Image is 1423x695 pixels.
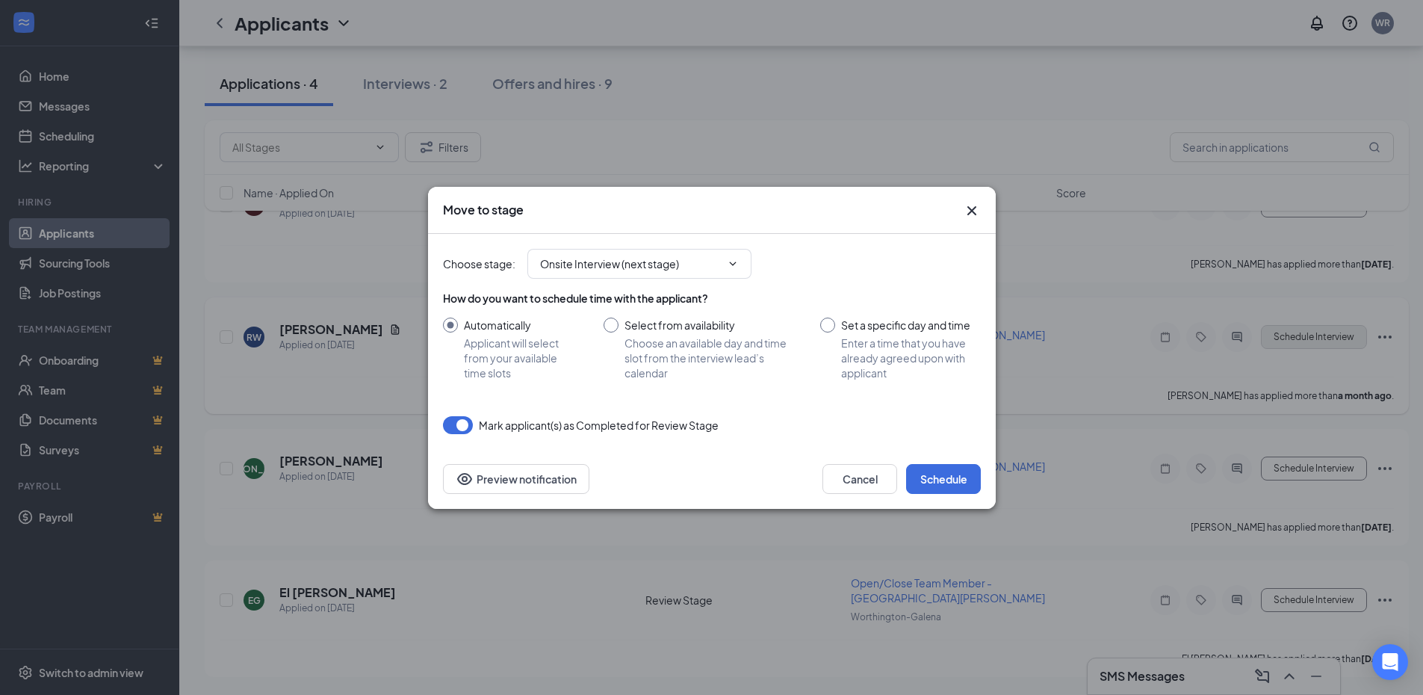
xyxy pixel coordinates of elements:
[443,202,524,218] h3: Move to stage
[443,291,981,306] div: How do you want to schedule time with the applicant?
[443,256,515,272] span: Choose stage :
[456,470,474,488] svg: Eye
[727,258,739,270] svg: ChevronDown
[822,464,897,494] button: Cancel
[1372,644,1408,680] div: Open Intercom Messenger
[906,464,981,494] button: Schedule
[443,464,589,494] button: Preview notificationEye
[479,416,719,434] span: Mark applicant(s) as Completed for Review Stage
[963,202,981,220] button: Close
[963,202,981,220] svg: Cross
